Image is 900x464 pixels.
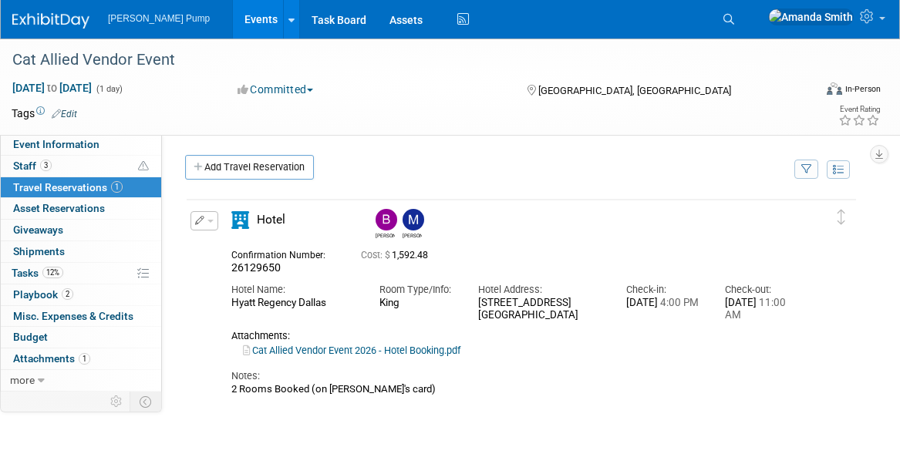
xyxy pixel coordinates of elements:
[231,261,281,274] span: 26129650
[801,165,812,175] i: Filter by Traveler
[538,85,731,96] span: [GEOGRAPHIC_DATA], [GEOGRAPHIC_DATA]
[13,310,133,322] span: Misc. Expenses & Credits
[399,209,426,239] div: Mike Walters
[12,13,89,29] img: ExhibitDay
[1,284,161,305] a: Playbook2
[95,84,123,94] span: (1 day)
[111,181,123,193] span: 1
[13,331,48,343] span: Budget
[231,283,356,297] div: Hotel Name:
[478,283,603,297] div: Hotel Address:
[379,283,455,297] div: Room Type/Info:
[13,245,65,257] span: Shipments
[231,369,801,383] div: Notes:
[1,306,161,327] a: Misc. Expenses & Credits
[7,46,796,74] div: Cat Allied Vendor Event
[13,224,63,236] span: Giveaways
[838,106,880,113] div: Event Rating
[231,245,338,261] div: Confirmation Number:
[257,213,285,227] span: Hotel
[40,160,52,171] span: 3
[1,327,161,348] a: Budget
[1,220,161,240] a: Giveaways
[746,80,881,103] div: Event Format
[12,267,63,279] span: Tasks
[138,160,149,173] span: Potential Scheduling Conflict -- at least one attendee is tagged in another overlapping event.
[376,230,395,239] div: Bobby Zitzka
[108,13,210,24] span: [PERSON_NAME] Pump
[13,138,99,150] span: Event Information
[45,82,59,94] span: to
[403,209,424,230] img: Mike Walters
[232,82,319,97] button: Committed
[844,83,881,95] div: In-Person
[231,297,356,310] div: Hyatt Regency Dallas
[361,250,434,261] span: 1,592.48
[130,392,162,412] td: Toggle Event Tabs
[1,370,161,391] a: more
[379,297,455,309] div: King
[103,392,130,412] td: Personalize Event Tab Strip
[42,267,63,278] span: 12%
[13,352,90,365] span: Attachments
[1,134,161,155] a: Event Information
[10,374,35,386] span: more
[626,297,702,310] div: [DATE]
[1,263,161,284] a: Tasks12%
[12,81,93,95] span: [DATE] [DATE]
[403,230,422,239] div: Mike Walters
[725,283,801,297] div: Check-out:
[626,283,702,297] div: Check-in:
[231,383,801,395] div: 2 Rooms Booked (on [PERSON_NAME]'s card)
[231,330,801,342] div: Attachments:
[768,8,854,25] img: Amanda Smith
[725,297,786,321] span: 11:00 AM
[827,82,842,95] img: Format-Inperson.png
[1,198,161,219] a: Asset Reservations
[13,160,52,172] span: Staff
[1,348,161,369] a: Attachments1
[478,297,603,323] div: [STREET_ADDRESS] [GEOGRAPHIC_DATA]
[79,353,90,365] span: 1
[1,177,161,198] a: Travel Reservations1
[243,345,460,356] a: Cat Allied Vendor Event 2026 - Hotel Booking.pdf
[231,211,249,229] i: Hotel
[725,297,801,323] div: [DATE]
[838,210,845,225] i: Click and drag to move item
[13,181,123,193] span: Travel Reservations
[62,288,73,300] span: 2
[1,156,161,177] a: Staff3
[361,250,392,261] span: Cost: $
[372,209,399,239] div: Bobby Zitzka
[13,288,73,301] span: Playbook
[1,241,161,262] a: Shipments
[658,297,699,308] span: 4:00 PM
[52,109,77,119] a: Edit
[13,202,105,214] span: Asset Reservations
[376,209,397,230] img: Bobby Zitzka
[12,106,77,121] td: Tags
[185,155,314,180] a: Add Travel Reservation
